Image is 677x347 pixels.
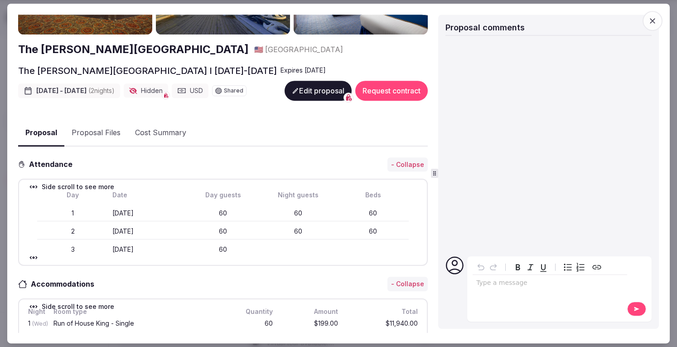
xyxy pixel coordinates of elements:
[36,86,115,95] span: [DATE] - [DATE]
[262,191,334,200] div: Night guests
[473,275,627,293] div: editable markdown
[112,227,184,236] div: [DATE]
[187,245,259,254] div: 60
[32,320,48,327] span: (Wed)
[18,64,277,77] h2: The [PERSON_NAME][GEOGRAPHIC_DATA] I [DATE]-[DATE]
[172,83,208,98] div: USD
[25,159,80,170] h3: Attendance
[42,183,114,192] span: Side scroll to see more
[224,88,243,93] span: Shared
[64,120,128,146] button: Proposal Files
[112,245,184,254] div: [DATE]
[561,261,587,274] div: toggle group
[282,318,340,330] div: $199.00
[52,307,224,317] div: Room type
[37,227,109,236] div: 2
[112,209,184,218] div: [DATE]
[524,261,537,274] button: Italic
[26,307,44,317] div: Night
[338,191,409,200] div: Beds
[26,318,44,330] div: 1
[262,209,334,218] div: 60
[574,261,587,274] button: Numbered list
[53,320,222,327] div: Run of House King - Single
[347,318,420,330] div: $11,940.00
[387,157,428,172] button: - Collapse
[231,318,275,330] div: 60
[590,261,603,274] button: Create link
[187,191,259,200] div: Day guests
[124,83,168,98] div: Hidden
[37,191,109,200] div: Day
[338,209,409,218] div: 60
[512,261,524,274] button: Bold
[18,120,64,147] button: Proposal
[231,307,275,317] div: Quantity
[285,81,352,101] button: Edit proposal
[112,191,184,200] div: Date
[537,261,550,274] button: Underline
[355,81,428,101] button: Request contract
[254,44,263,54] button: 🇺🇸
[187,227,259,236] div: 60
[42,302,114,311] span: Side scroll to see more
[37,245,109,254] div: 3
[561,261,574,274] button: Bulleted list
[88,87,115,94] span: ( 2 night s )
[347,307,420,317] div: Total
[254,45,263,54] span: 🇺🇸
[387,277,428,291] button: - Collapse
[445,23,525,32] span: Proposal comments
[282,307,340,317] div: Amount
[265,44,343,54] span: [GEOGRAPHIC_DATA]
[37,209,109,218] div: 1
[128,120,193,146] button: Cost Summary
[187,209,259,218] div: 60
[18,42,249,57] a: The [PERSON_NAME][GEOGRAPHIC_DATA]
[262,227,334,236] div: 60
[280,66,326,75] div: Expire s [DATE]
[27,279,103,289] h3: Accommodations
[338,227,409,236] div: 60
